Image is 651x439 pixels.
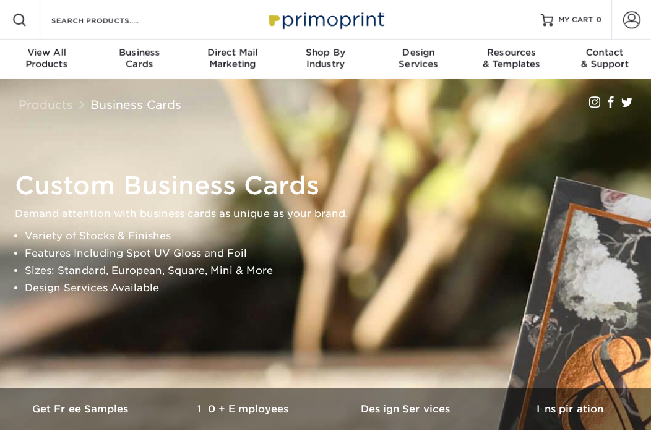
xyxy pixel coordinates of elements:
[90,98,181,111] a: Business Cards
[325,388,488,430] a: Design Services
[93,40,186,79] a: BusinessCards
[465,40,558,79] a: Resources& Templates
[558,15,593,25] span: MY CART
[163,403,325,415] h3: 10+ Employees
[279,47,372,69] div: Industry
[186,47,279,69] div: Marketing
[465,47,558,69] div: & Templates
[93,47,186,58] span: Business
[488,403,651,415] h3: Inspiration
[264,6,387,33] img: Primoprint
[25,262,647,279] li: Sizes: Standard, European, Square, Mini & More
[25,279,647,297] li: Design Services Available
[325,403,488,415] h3: Design Services
[558,47,651,69] div: & Support
[50,12,171,27] input: SEARCH PRODUCTS.....
[465,47,558,58] span: Resources
[596,15,601,24] span: 0
[186,40,279,79] a: Direct MailMarketing
[372,47,465,69] div: Services
[19,98,73,111] a: Products
[25,245,647,262] li: Features Including Spot UV Gloss and Foil
[15,205,647,223] p: Demand attention with business cards as unique as your brand.
[372,47,465,58] span: Design
[558,47,651,58] span: Contact
[279,40,372,79] a: Shop ByIndustry
[186,47,279,58] span: Direct Mail
[15,171,647,200] h1: Custom Business Cards
[372,40,465,79] a: DesignServices
[163,388,325,430] a: 10+ Employees
[279,47,372,58] span: Shop By
[488,388,651,430] a: Inspiration
[25,228,647,245] li: Variety of Stocks & Finishes
[558,40,651,79] a: Contact& Support
[93,47,186,69] div: Cards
